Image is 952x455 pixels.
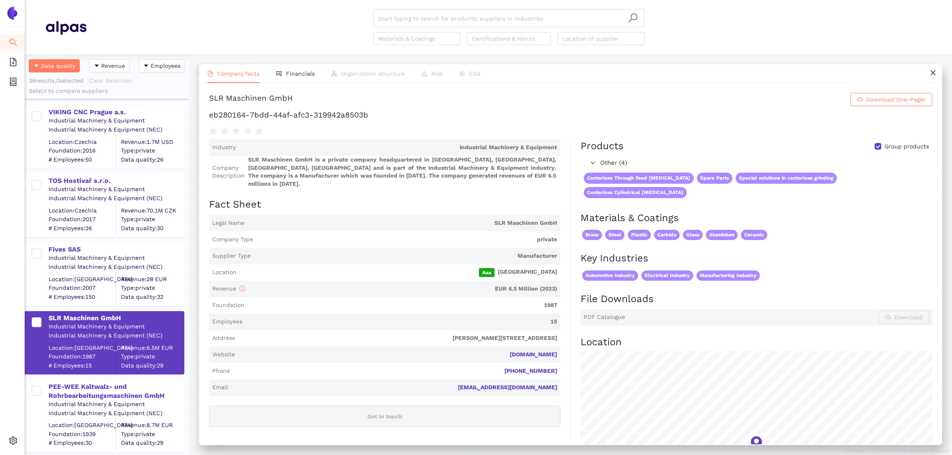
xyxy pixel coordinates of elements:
[248,156,557,188] span: SLR Maschinen GmbH is a private company headquartered in [GEOGRAPHIC_DATA], [GEOGRAPHIC_DATA], [G...
[89,59,130,72] button: caret-downRevenue
[244,127,252,135] span: star
[212,383,228,392] span: Email
[654,230,680,240] span: Carbide
[121,215,183,224] span: Type: private
[121,421,183,430] div: Revenue: 8.7M EUR
[212,351,235,359] span: Website
[248,219,557,227] span: SLR Maschinen GmbH
[49,138,116,146] div: Location: Czechia
[49,185,183,194] div: Industrial Machinery & Equipment
[49,224,116,232] span: # Employees: 26
[9,75,17,91] span: container
[706,230,738,240] span: Aluminium
[421,71,427,76] span: warning
[584,173,694,184] span: Centerless Through Feed [MEDICAL_DATA]
[221,127,229,135] span: star
[628,230,651,240] span: Plastic
[850,93,932,106] button: cloud-downloadDownload One-Pager
[49,206,116,215] div: Location: Czechia
[121,155,183,164] span: Data quality: 26
[582,270,638,281] span: Automotive Industry
[248,301,557,309] span: 1987
[121,344,183,352] div: Revenue: 6.5M EUR
[431,70,443,77] span: Risk
[49,293,116,301] span: # Employees: 150
[580,292,932,306] h2: File Downloads
[121,293,183,301] span: Data quality: 32
[212,164,245,180] span: Company Description
[29,77,84,84] span: 36 results, 0 selected
[584,313,625,321] span: PDF Catalogue
[256,236,557,244] span: private
[209,127,217,135] span: star
[121,284,183,292] span: Type: private
[121,439,183,447] span: Data quality: 29
[49,126,183,134] div: Industrial Machinery & Equipment (NEC)
[580,335,932,349] h2: Location
[9,434,17,450] span: setting
[286,70,315,77] span: Financials
[212,219,244,227] span: Legal Name
[49,439,116,447] span: # Employees: 30
[49,314,183,323] div: SLR Maschinen GmbH
[584,187,687,198] span: Centerless Cylindrical [MEDICAL_DATA]
[628,13,638,23] span: search
[212,285,245,292] span: Revenue
[459,71,465,76] span: eye
[924,64,942,83] button: close
[151,61,181,70] span: Employees
[49,284,116,292] span: Foundation: 2007
[49,344,116,352] div: Location: [GEOGRAPHIC_DATA]
[276,71,282,76] span: fund-view
[9,35,17,52] span: search
[341,70,405,77] span: Organization structure
[232,127,240,135] span: star
[582,230,602,240] span: Brass
[49,117,183,125] div: Industrial Machinery & Equipment
[49,430,116,438] span: Foundation: 1939
[121,147,183,155] span: Type: private
[683,230,703,240] span: Glass
[45,17,86,38] img: Homepage
[207,71,213,76] span: file-text
[255,127,263,135] span: star
[29,59,80,72] button: caret-downData quality
[580,139,624,153] div: Products
[930,69,936,76] span: close
[49,176,183,185] div: TOS Hostivař s.r.o.
[697,173,732,184] span: Spare Parts
[49,254,183,262] div: Industrial Machinery & Equipment
[88,74,137,87] button: Clear Selection
[9,55,17,72] span: file-add
[49,323,183,331] div: Industrial Machinery & Equipment
[217,70,260,77] span: Company facts
[121,361,183,370] span: Data quality: 29
[49,382,183,401] div: PEE-WEE Kaltwalz- und Rohrbearbeitungsmaschinen GmbH
[736,173,837,184] span: Special solutions in centerless grinding
[49,421,116,430] div: Location: [GEOGRAPHIC_DATA]
[121,353,183,361] span: Type: private
[254,252,557,260] span: Manufacturer
[121,430,183,438] span: Type: private
[49,275,116,283] div: Location: [GEOGRAPHIC_DATA]
[239,286,245,291] span: info-circle
[94,63,100,69] span: caret-down
[212,252,251,260] span: Supplier Type
[641,270,693,281] span: Electrical Industry
[580,157,931,170] div: Other (4)
[121,206,183,215] div: Revenue: 70.1M CZK
[49,353,116,361] span: Foundation: 1987
[212,143,236,152] span: Industry
[41,61,75,70] span: Data quality
[741,230,767,240] span: Ceramic
[238,334,557,342] span: [PERSON_NAME][STREET_ADDRESS]
[212,318,242,326] span: Employees
[212,236,253,244] span: Company Type
[479,268,495,277] span: Aaa
[857,97,863,103] span: cloud-download
[6,7,19,20] img: Logo
[29,87,185,95] div: Select to compare suppliers
[212,334,235,342] span: Address
[49,263,183,271] div: Industrial Machinery & Equipment (NEC)
[881,143,932,151] span: Group products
